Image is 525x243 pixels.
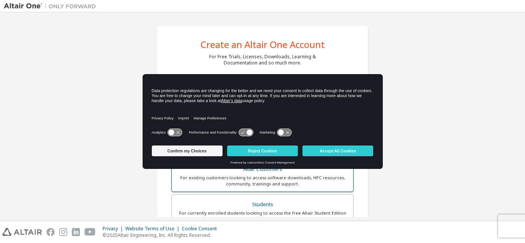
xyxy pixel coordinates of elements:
div: Altair Customers [176,164,349,175]
img: Altair One [4,2,100,10]
img: facebook.svg [47,228,55,236]
p: © 2025 Altair Engineering, Inc. All Rights Reserved. [103,232,221,238]
img: instagram.svg [59,228,67,236]
div: For Free Trials, Licenses, Downloads, Learning & Documentation and so much more. [209,54,316,66]
div: Students [176,199,349,210]
div: Cookie Consent [182,226,221,232]
img: altair_logo.svg [2,228,42,236]
div: For existing customers looking to access software downloads, HPC resources, community, trainings ... [176,175,349,187]
img: linkedin.svg [72,228,80,236]
div: Privacy [103,226,125,232]
img: youtube.svg [85,228,96,236]
div: For currently enrolled students looking to access the free Altair Student Edition bundle and all ... [176,210,349,222]
div: Website Terms of Use [125,226,182,232]
div: Create an Altair One Account [201,40,325,49]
